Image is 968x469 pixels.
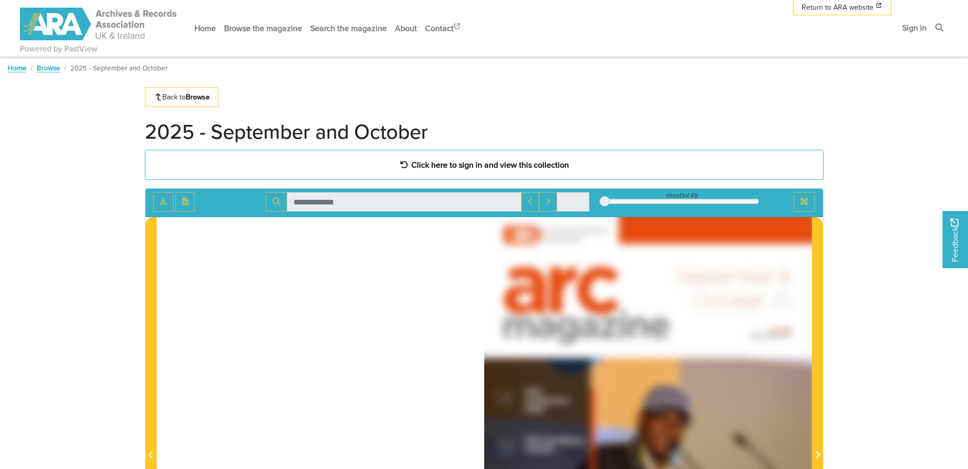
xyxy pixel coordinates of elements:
a: Home [8,63,27,73]
a: Would you like to provide feedback? [942,211,968,268]
strong: Click here to sign in and view this collection [411,159,569,170]
button: Toggle text selection (Alt+T) [153,192,173,212]
a: Home [190,15,220,42]
h1: 2025 - September and October [145,119,428,144]
input: Search for [287,192,522,212]
a: Contact [421,15,466,42]
a: ARA - ARC Magazine | Powered by PastView logo [20,2,178,46]
div: sheet of 49 [605,191,759,200]
strong: Browse [186,92,210,102]
a: Sign in [898,14,931,41]
button: Full screen mode [793,192,815,212]
a: Back toBrowse [145,87,219,107]
span: Return to ARA website [802,2,874,13]
a: Powered by PastView [20,43,97,55]
button: Search [266,192,287,212]
a: Click here to sign in and view this collection [145,150,824,180]
span: 1 [682,191,684,200]
img: ARA - ARC Magazine | Powered by PastView [20,8,178,40]
a: Browse [37,63,60,73]
a: Search the magazine [306,15,391,42]
span: 2025 - September and October [70,63,167,73]
a: About [391,15,421,42]
a: Browse the magazine [220,15,306,42]
button: Next Match [539,192,557,212]
span: Feedback [949,219,961,262]
button: Open transcription window [176,192,195,212]
button: Previous Match [521,192,539,212]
